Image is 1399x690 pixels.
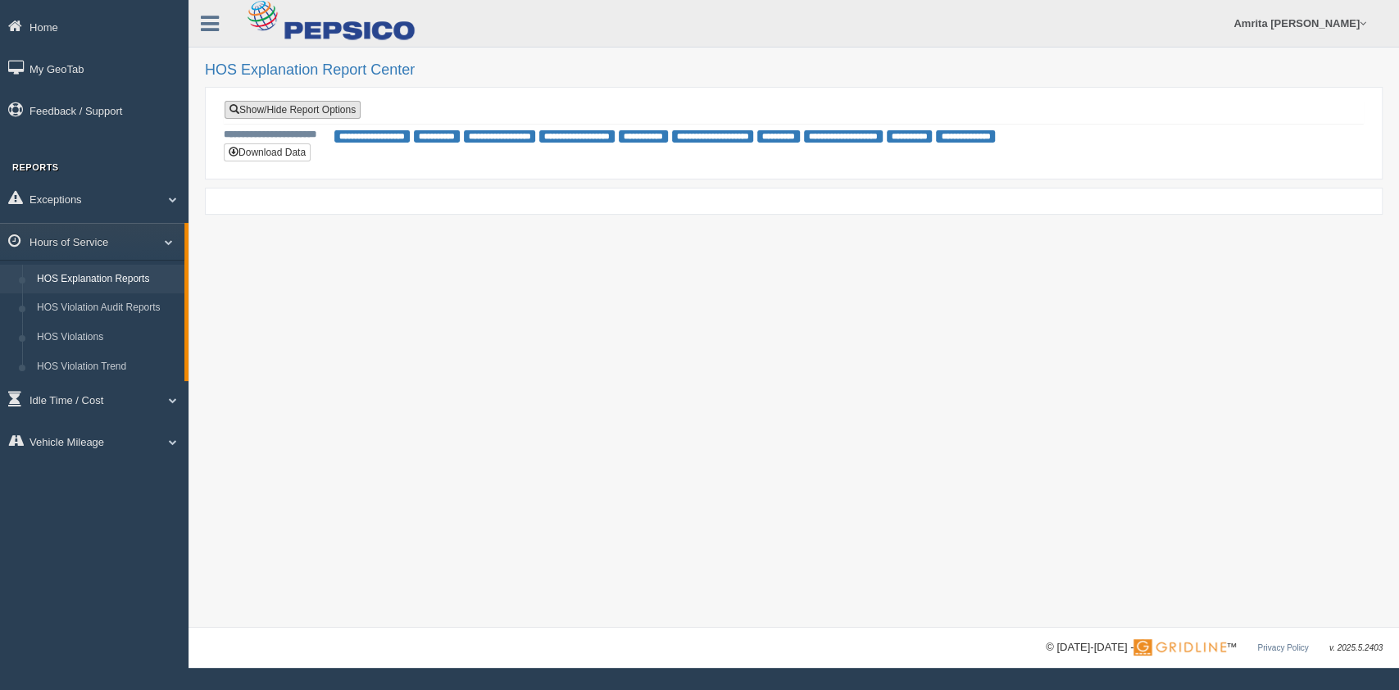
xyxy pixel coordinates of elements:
[30,323,184,352] a: HOS Violations
[1257,643,1308,652] a: Privacy Policy
[1329,643,1383,652] span: v. 2025.5.2403
[224,143,311,161] button: Download Data
[1133,639,1226,656] img: Gridline
[30,352,184,382] a: HOS Violation Trend
[1046,639,1383,656] div: © [DATE]-[DATE] - ™
[205,62,1383,79] h2: HOS Explanation Report Center
[30,265,184,294] a: HOS Explanation Reports
[225,101,361,119] a: Show/Hide Report Options
[30,293,184,323] a: HOS Violation Audit Reports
